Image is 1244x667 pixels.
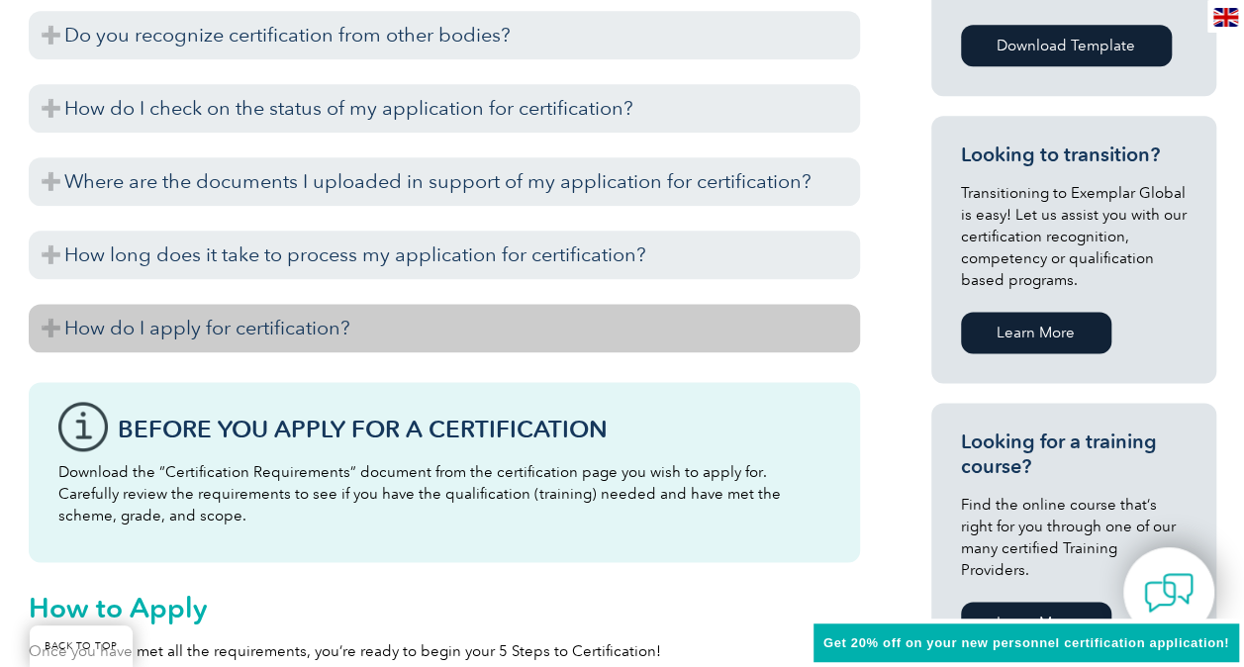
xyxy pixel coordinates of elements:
[823,635,1229,650] span: Get 20% off on your new personnel certification application!
[29,11,860,59] h3: Do you recognize certification from other bodies?
[29,157,860,206] h3: Where are the documents I uploaded in support of my application for certification?
[29,231,860,279] h3: How long does it take to process my application for certification?
[961,602,1111,643] a: Learn More
[961,25,1172,66] a: Download Template
[29,84,860,133] h3: How do I check on the status of my application for certification?
[30,625,133,667] a: BACK TO TOP
[961,494,1187,581] p: Find the online course that’s right for you through one of our many certified Training Providers.
[29,640,860,662] p: Once you have met all the requirements, you’re ready to begin your 5 Steps to Certification!
[961,182,1187,291] p: Transitioning to Exemplar Global is easy! Let us assist you with our certification recognition, c...
[58,461,830,526] p: Download the “Certification Requirements” document from the certification page you wish to apply ...
[1144,568,1194,618] img: contact-chat.png
[961,143,1187,167] h3: Looking to transition?
[118,417,830,441] h3: Before You Apply For a Certification
[1213,8,1238,27] img: en
[29,304,860,352] h3: How do I apply for certification?
[29,592,860,623] h2: How to Apply
[961,312,1111,353] a: Learn More
[961,429,1187,479] h3: Looking for a training course?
